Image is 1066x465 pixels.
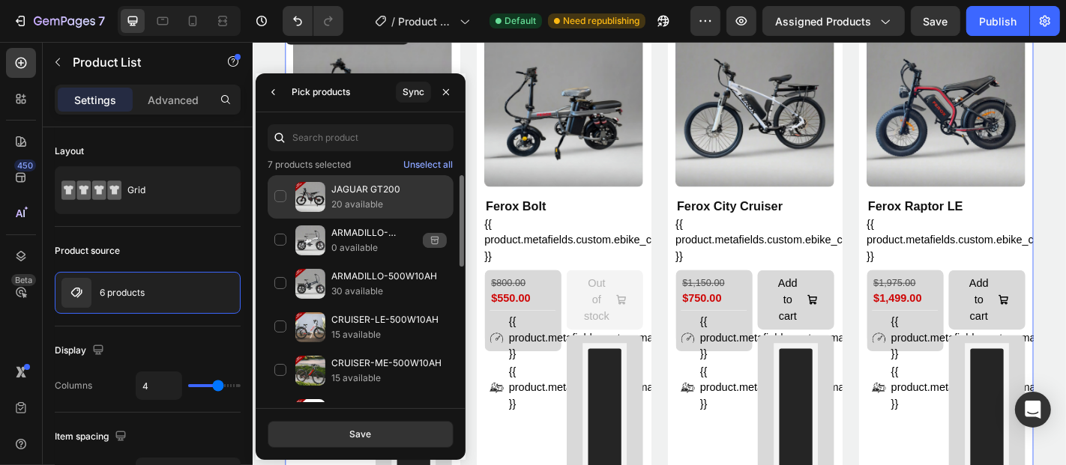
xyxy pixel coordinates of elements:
[295,356,325,386] img: collections
[295,399,325,429] img: collections
[403,85,424,99] div: Sync
[331,197,447,212] p: 20 available
[45,192,220,246] div: {{ product.metafields.custom.ebike_category }}
[268,421,454,448] button: Save
[474,375,489,390] img: gempages_551837691390461176-4f41998e-51f7-467a-805a-a173b6ac2550.png
[74,92,116,108] p: Settings
[468,172,643,192] h1: Ferox City Cruiser
[762,6,905,36] button: Assigned Products
[331,356,447,371] p: CRUISER-ME-500W10AH
[679,172,855,192] h1: Ferox Raptor LE
[685,375,700,390] img: gempages_551837691390461176-4f41998e-51f7-467a-805a-a173b6ac2550.png
[365,258,396,312] div: Out of stock
[72,356,124,410] div: {{ product.metafields.custom.max_mileage }}
[911,6,960,36] button: Save
[474,275,546,294] div: $750.00
[292,85,350,99] div: Pick products
[295,182,325,212] img: collections
[55,244,120,258] div: Product source
[262,375,277,390] img: gempages_551837691390461176-4f41998e-51f7-467a-805a-a173b6ac2550.png
[924,15,948,28] span: Save
[576,258,607,312] div: Add to cart
[55,427,130,447] div: Item spacing
[11,274,36,286] div: Beta
[474,258,546,275] div: $1,150.00
[331,399,447,414] p: RTX-1000W20AH
[61,278,91,308] img: product feature img
[253,42,1066,465] iframe: Design area
[1015,392,1051,428] div: Open Intercom Messenger
[331,182,447,197] p: JAGUAR GT200
[505,14,536,28] span: Default
[495,356,546,410] div: {{ product.metafields.custom.max_mileage }}
[283,300,335,354] div: {{ product.metafields.custom.max_speed }}
[495,300,546,354] div: {{ product.metafields.custom.max_speed }}
[706,300,758,354] div: {{ product.metafields.custom.max_speed }}
[45,172,220,192] h1: Ferox Raptor SE
[331,371,447,386] p: 15 available
[55,341,107,361] div: Display
[283,6,343,36] div: Undo/Redo
[391,13,395,29] span: /
[55,145,84,158] div: Layout
[331,284,447,299] p: 30 available
[966,6,1029,36] button: Publish
[706,356,758,410] div: {{ product.metafields.custom.max_mileage }}
[331,269,447,284] p: ARMADILLO-500W10AH
[349,428,371,441] div: Save
[398,13,454,29] span: Product Page - [DATE] 16:28:13
[679,192,855,246] div: {{ product.metafields.custom.ebike_category }}
[51,275,124,294] div: $1,650.00
[268,157,351,172] p: 7 products selected
[403,158,453,171] div: Unselect all
[788,258,819,312] div: Add to cart
[347,252,432,318] button: Out of stock
[295,225,325,255] img: collections
[127,173,219,207] div: Grid
[256,192,432,246] div: {{ product.metafields.custom.ebike_category }}
[73,53,200,71] p: Product List
[775,13,871,29] span: Assigned Products
[136,252,220,318] button: Add to cart
[396,82,431,103] button: Sync
[136,372,181,399] input: Auto
[100,288,145,298] p: 6 products
[262,275,335,294] div: $550.00
[14,159,36,171] div: 450
[770,252,855,318] button: Add to cart
[148,92,199,108] p: Advanced
[283,356,335,410] div: {{ product.metafields.custom.max_mileage }}
[98,12,105,30] p: 7
[154,258,184,312] div: Add to cart
[6,6,112,36] button: 7
[268,124,454,151] input: Search product
[51,375,66,390] img: gempages_551837691390461176-4f41998e-51f7-467a-805a-a173b6ac2550.png
[256,172,432,192] h1: Ferox Bolt
[51,258,124,275] div: $2,100.00
[685,258,758,275] div: $1,975.00
[72,300,124,354] div: {{ product.metafields.custom.max_speed }}
[51,320,66,335] img: gempages_551837691390461176-2ae5b368-e6b0-48b9-9760-04a84c96b6b5.png
[331,225,417,240] p: ARMADILLO-500W10AH-WH
[331,312,447,327] p: CRUISER-LE-500W10AH
[262,320,277,335] img: gempages_551837691390461176-2ae5b368-e6b0-48b9-9760-04a84c96b6b5.png
[262,258,335,275] div: $800.00
[685,320,700,335] img: gempages_551837691390461176-2ae5b368-e6b0-48b9-9760-04a84c96b6b5.png
[474,320,489,335] img: gempages_551837691390461176-2ae5b368-e6b0-48b9-9760-04a84c96b6b5.png
[403,157,454,172] button: Unselect all
[468,192,643,246] div: {{ product.metafields.custom.ebike_category }}
[331,240,417,255] p: 0 available
[563,14,639,28] span: Need republishing
[55,379,92,392] div: Columns
[295,312,325,342] img: collections
[685,275,758,294] div: $1,499.00
[558,252,643,318] button: Add to cart
[295,269,325,299] img: collections
[979,13,1017,29] div: Publish
[331,327,447,342] p: 15 available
